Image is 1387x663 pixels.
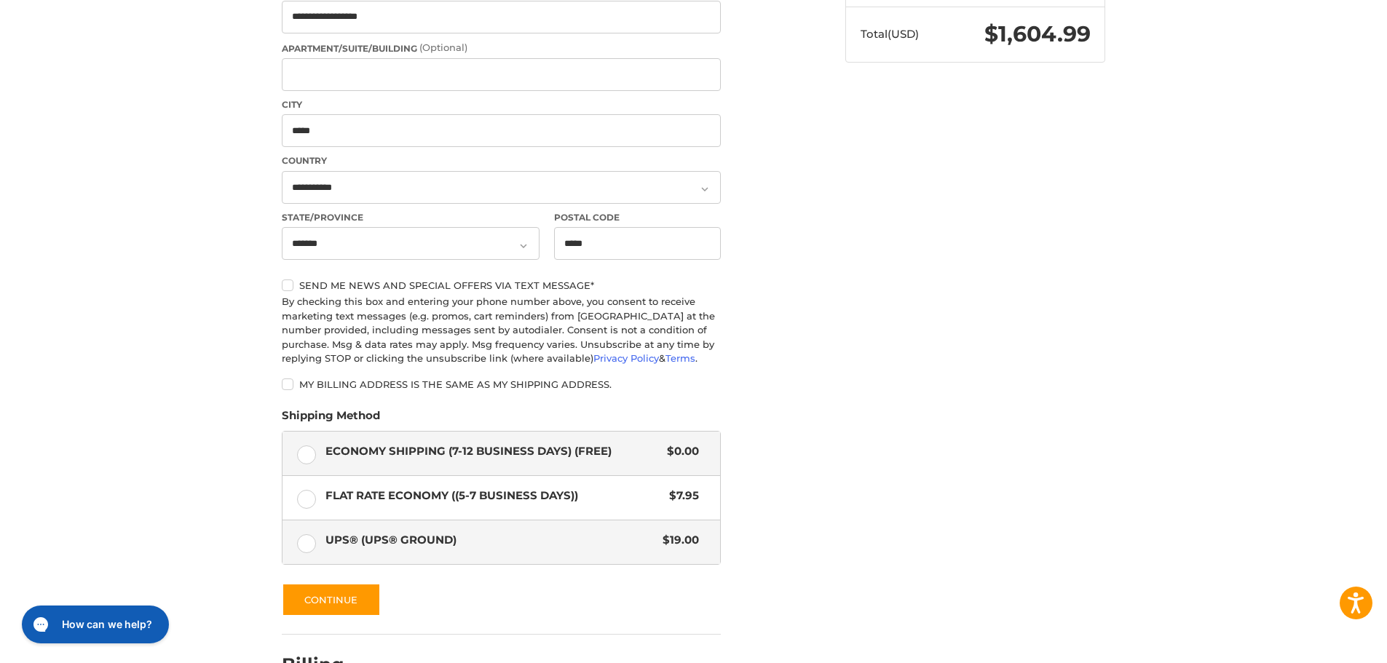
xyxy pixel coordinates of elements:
[1267,624,1387,663] iframe: Google Customer Reviews
[861,27,919,41] span: Total (USD)
[15,600,173,648] iframe: Gorgias live chat messenger
[282,295,721,366] div: By checking this box and entering your phone number above, you consent to receive marketing text ...
[325,488,663,504] span: Flat Rate Economy ((5-7 Business Days))
[282,41,721,55] label: Apartment/Suite/Building
[665,352,695,364] a: Terms
[282,154,721,167] label: Country
[282,583,381,616] button: Continue
[554,211,722,224] label: Postal Code
[282,378,721,390] label: My billing address is the same as my shipping address.
[593,352,659,364] a: Privacy Policy
[282,211,540,224] label: State/Province
[325,532,656,549] span: UPS® (UPS® Ground)
[282,279,721,291] label: Send me news and special offers via text message*
[282,408,380,431] legend: Shipping Method
[655,532,699,549] span: $19.00
[660,443,699,460] span: $0.00
[325,443,660,460] span: Economy Shipping (7-12 Business Days) (Free)
[984,20,1091,47] span: $1,604.99
[419,41,467,53] small: (Optional)
[662,488,699,504] span: $7.95
[282,98,721,111] label: City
